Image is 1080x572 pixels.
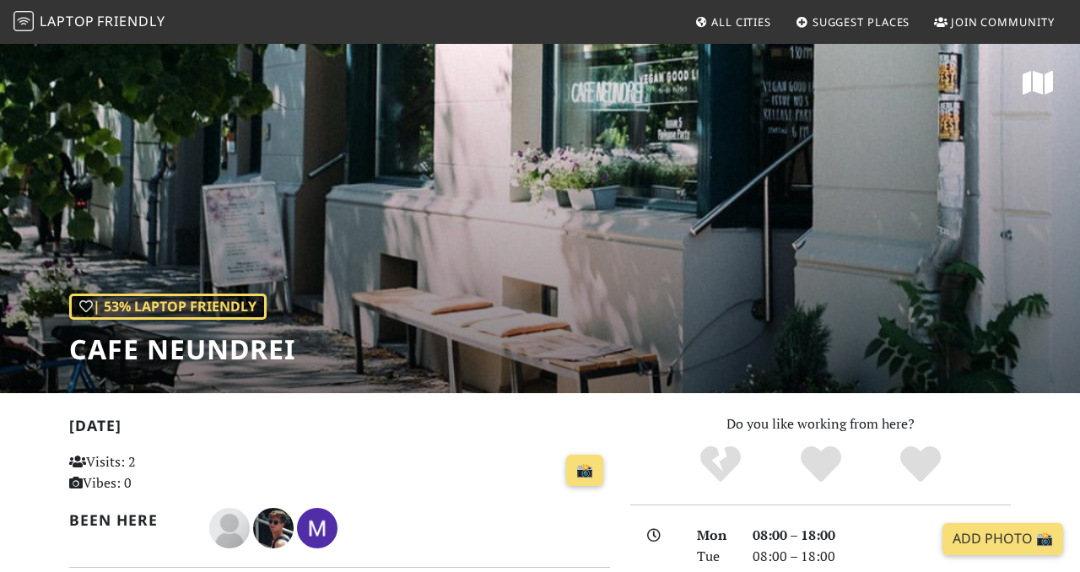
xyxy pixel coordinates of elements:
div: | 53% Laptop Friendly [69,294,267,321]
img: 2501-mark.jpg [297,508,337,548]
h2: [DATE] [69,417,610,441]
a: Add Photo 📸 [942,523,1063,555]
span: All Cities [711,14,771,30]
div: 08:00 – 18:00 [742,525,1021,547]
div: Mon [687,525,742,547]
a: 📸 [566,455,603,487]
span: Lazar Lukic [253,517,297,536]
div: Definitely! [871,444,971,486]
div: Tue [687,546,742,568]
span: Rico Minas [209,517,253,536]
a: Join Community [927,7,1061,37]
img: 3669-lazar.jpg [253,508,294,548]
span: Mark [297,517,337,536]
p: Do you like working from here? [630,413,1011,435]
span: Join Community [951,14,1055,30]
img: blank-535327c66bd565773addf3077783bbfce4b00ec00e9fd257753287c682c7fa38.png [209,508,250,548]
h2: Been here [69,511,189,529]
a: All Cities [688,7,778,37]
div: Yes [770,444,871,486]
div: 08:00 – 18:00 [742,546,1021,568]
h1: Cafe Neundrei [69,333,295,365]
a: Suggest Places [789,7,917,37]
p: Visits: 2 Vibes: 0 [69,451,236,494]
span: Friendly [97,12,165,30]
img: LaptopFriendly [13,11,34,31]
a: LaptopFriendly LaptopFriendly [13,8,165,37]
span: Laptop [40,12,94,30]
span: Suggest Places [813,14,910,30]
div: No [670,444,770,486]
